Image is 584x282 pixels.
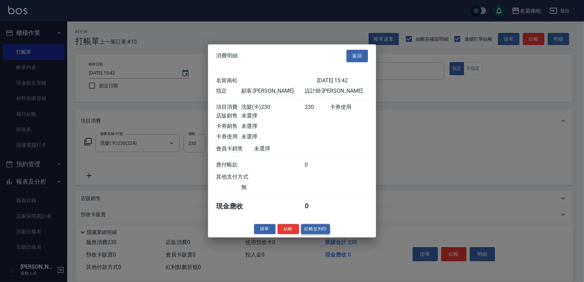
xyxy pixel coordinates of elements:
button: 返回 [346,50,368,62]
div: [DATE] 15:42 [317,77,368,84]
div: 顧客: [PERSON_NAME] [241,88,304,95]
div: 現金應收 [216,202,254,211]
div: 0 [305,161,330,169]
div: 卡券銷售 [216,123,241,130]
div: 卡券使用 [330,104,368,111]
div: 設計師: [PERSON_NAME] [305,88,368,95]
div: 無 [241,184,304,191]
div: 項目消費 [216,104,241,111]
div: 會員卡銷售 [216,145,254,152]
button: 結帳並列印 [301,224,330,234]
div: 0 [305,202,330,211]
div: 未選擇 [254,145,317,152]
button: 結帳 [278,224,299,234]
div: 未選擇 [241,123,304,130]
div: 洗髮(卡)230 [241,104,304,111]
div: 店販銷售 [216,112,241,120]
button: 掛單 [254,224,276,234]
div: 指定 [216,88,241,95]
div: 應付帳款 [216,161,241,169]
div: 未選擇 [241,112,304,120]
div: 卡券使用 [216,133,241,140]
div: 其他支付方式 [216,174,267,181]
div: 230 [305,104,330,111]
div: 未選擇 [241,133,304,140]
div: 名留南松 [216,77,317,84]
span: 消費明細 [216,53,238,59]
